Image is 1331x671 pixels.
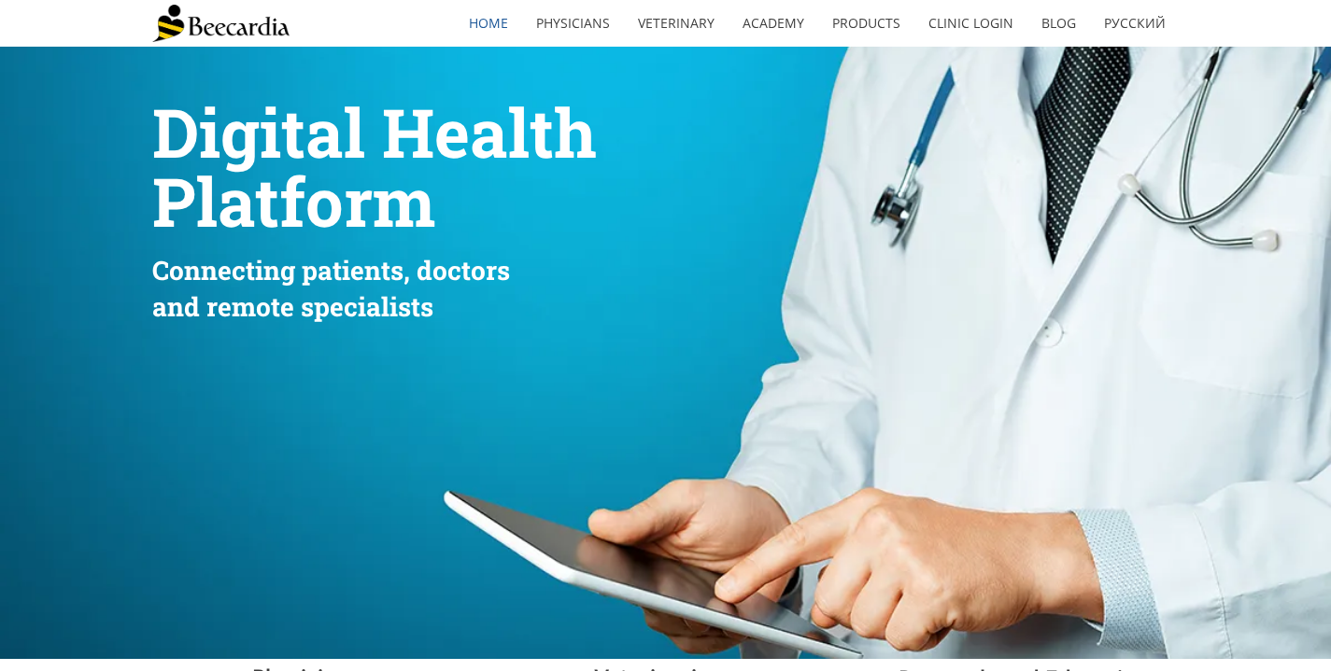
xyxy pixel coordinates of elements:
img: Beecardia [152,5,290,42]
span: Platform [152,157,435,245]
a: home [455,2,522,45]
a: Blog [1027,2,1090,45]
span: and remote specialists [152,289,433,324]
a: Academy [729,2,818,45]
a: Products [818,2,914,45]
span: Digital Health [152,88,597,176]
span: Connecting patients, doctors [152,253,510,287]
a: Русский [1090,2,1180,45]
a: Veterinary [624,2,729,45]
a: Clinic Login [914,2,1027,45]
a: Physicians [522,2,624,45]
